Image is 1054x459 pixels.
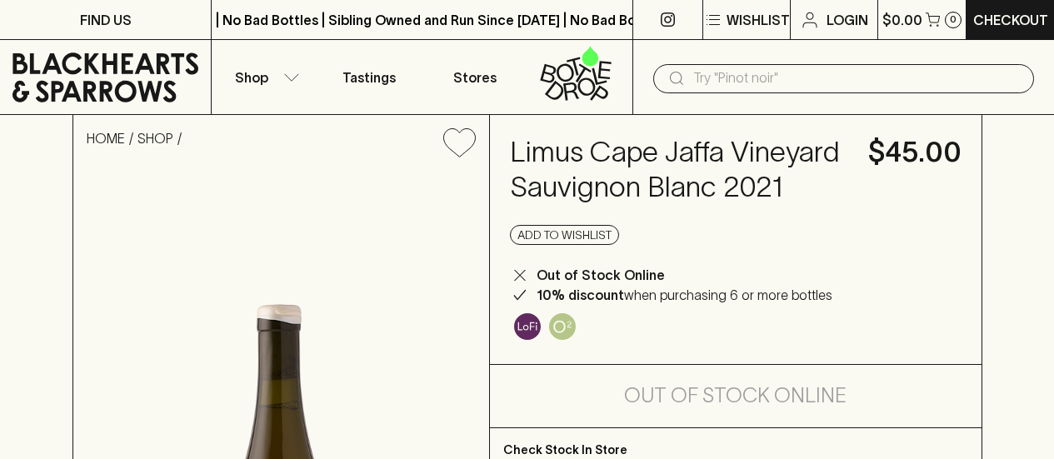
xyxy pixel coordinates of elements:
[514,313,541,340] img: Lo-Fi
[317,40,422,114] a: Tastings
[882,10,922,30] p: $0.00
[537,285,832,305] p: when purchasing 6 or more bottles
[624,382,847,409] h5: Out of Stock Online
[549,313,576,340] img: Oxidative
[87,131,125,146] a: HOME
[827,10,868,30] p: Login
[727,10,790,30] p: Wishlist
[973,10,1048,30] p: Checkout
[510,225,619,245] button: Add to wishlist
[437,122,482,164] button: Add to wishlist
[510,135,848,205] h4: Limus Cape Jaffa Vineyard Sauvignon Blanc 2021
[950,15,957,24] p: 0
[235,67,268,87] p: Shop
[868,135,962,170] h4: $45.00
[537,287,624,302] b: 10% discount
[137,131,173,146] a: SHOP
[537,265,665,285] p: Out of Stock Online
[453,67,497,87] p: Stores
[422,40,527,114] a: Stores
[342,67,396,87] p: Tastings
[545,309,580,344] a: Controlled exposure to oxygen, adding complexity and sometimes developed characteristics.
[693,65,1021,92] input: Try "Pinot noir"
[510,309,545,344] a: Some may call it natural, others minimum intervention, either way, it’s hands off & maybe even a ...
[212,40,317,114] button: Shop
[80,10,132,30] p: FIND US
